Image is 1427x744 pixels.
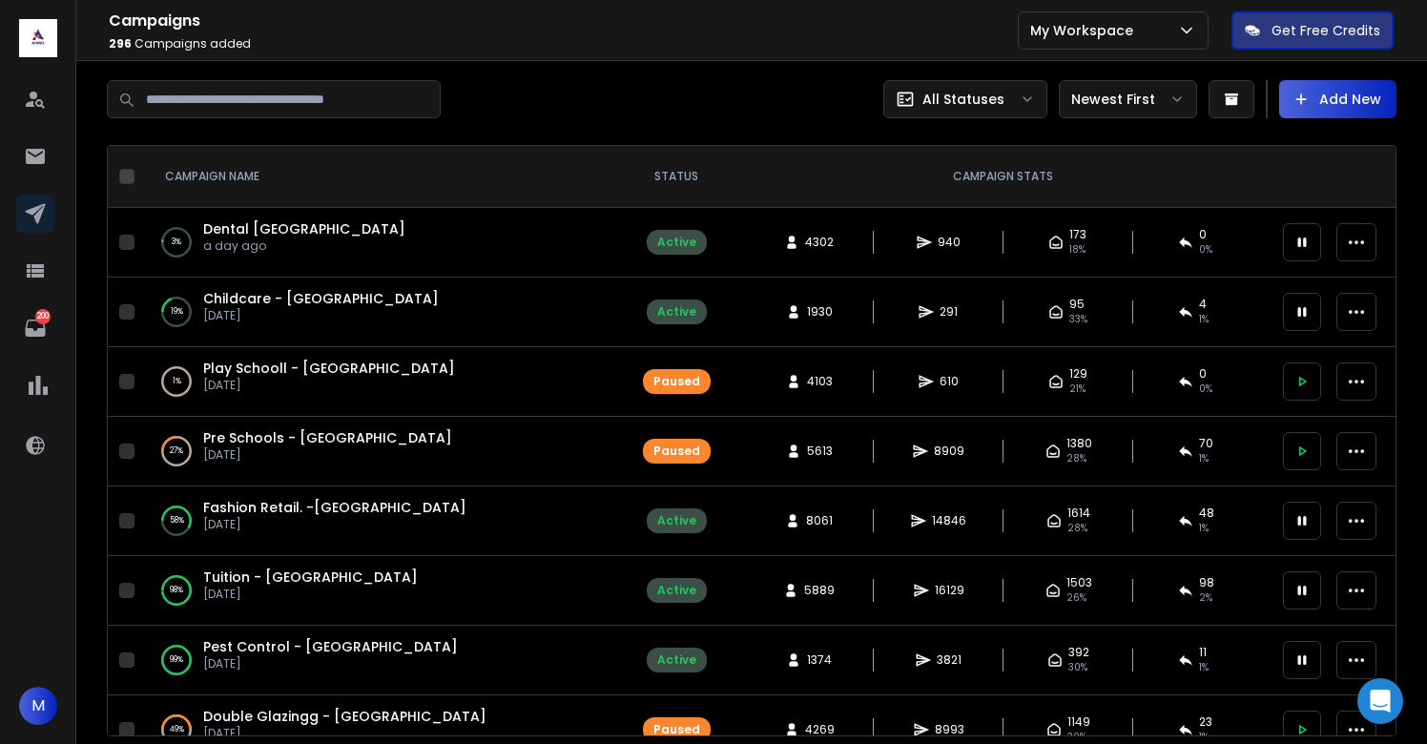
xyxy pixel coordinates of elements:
div: Open Intercom Messenger [1357,678,1403,724]
span: 23 [1199,714,1212,730]
span: 11 [1199,645,1207,660]
p: 200 [35,309,51,324]
h1: Campaigns [109,10,1018,32]
button: Add New [1279,80,1396,118]
span: 0 [1199,227,1207,242]
span: 33 % [1069,312,1087,327]
span: 1 % [1199,660,1209,675]
p: 49 % [170,720,184,739]
span: 28 % [1067,521,1087,536]
span: 48 [1199,506,1214,521]
span: 296 [109,35,132,52]
p: 58 % [170,511,184,530]
td: 98%Tuition - [GEOGRAPHIC_DATA][DATE] [142,556,619,626]
span: 2 % [1199,590,1212,606]
a: 200 [16,309,54,347]
div: Active [657,304,696,320]
th: STATUS [619,146,734,208]
th: CAMPAIGN NAME [142,146,619,208]
th: CAMPAIGN STATS [734,146,1272,208]
p: 99 % [170,651,183,670]
p: a day ago [203,238,405,254]
span: 0 [1199,366,1207,382]
span: 8909 [934,444,964,459]
span: 173 [1069,227,1086,242]
p: [DATE] [203,517,466,532]
span: 4103 [807,374,833,389]
span: Childcare - [GEOGRAPHIC_DATA] [203,289,439,308]
p: [DATE] [203,447,452,463]
span: 70 [1199,436,1213,451]
span: 940 [938,235,961,250]
div: Active [657,513,696,528]
span: 3821 [937,652,962,668]
td: 27%Pre Schools - [GEOGRAPHIC_DATA][DATE] [142,417,619,486]
div: Paused [653,722,700,737]
span: 1 % [1199,451,1209,466]
span: 1 % [1199,312,1209,327]
p: [DATE] [203,308,439,323]
div: Active [657,235,696,250]
td: 99%Pest Control - [GEOGRAPHIC_DATA][DATE] [142,626,619,695]
span: 28 % [1066,451,1086,466]
p: All Statuses [922,90,1004,109]
td: 58%Fashion Retail. -[GEOGRAPHIC_DATA][DATE] [142,486,619,556]
span: 21 % [1069,382,1086,397]
button: Get Free Credits [1231,11,1394,50]
span: 16129 [935,583,964,598]
span: 1930 [807,304,833,320]
td: 1%Play Schooll - [GEOGRAPHIC_DATA][DATE] [142,347,619,417]
p: My Workspace [1030,21,1141,40]
a: Fashion Retail. -[GEOGRAPHIC_DATA] [203,498,466,517]
span: 4269 [805,722,835,737]
span: 18 % [1069,242,1086,258]
button: M [19,687,57,725]
a: Double Glazingg - [GEOGRAPHIC_DATA] [203,707,486,726]
span: 4 [1199,297,1207,312]
a: Pre Schools - [GEOGRAPHIC_DATA] [203,428,452,447]
a: Play Schooll - [GEOGRAPHIC_DATA] [203,359,455,378]
p: 3 % [172,233,181,252]
p: [DATE] [203,587,418,602]
span: 95 [1069,297,1085,312]
span: 26 % [1066,590,1086,606]
span: 5889 [804,583,835,598]
span: 14846 [932,513,966,528]
span: 8993 [935,722,964,737]
div: Paused [653,444,700,459]
span: 129 [1069,366,1087,382]
div: Paused [653,374,700,389]
span: 30 % [1068,660,1087,675]
span: 1503 [1066,575,1092,590]
span: 1149 [1067,714,1090,730]
button: Newest First [1059,80,1197,118]
span: 392 [1068,645,1089,660]
td: 3%Dental [GEOGRAPHIC_DATA]a day ago [142,208,619,278]
span: 1380 [1066,436,1092,451]
span: 0 % [1199,382,1212,397]
p: Get Free Credits [1272,21,1380,40]
span: 98 [1199,575,1214,590]
p: 1 % [173,372,181,391]
span: 8061 [806,513,833,528]
span: 5613 [807,444,833,459]
span: 1 % [1199,521,1209,536]
a: Tuition - [GEOGRAPHIC_DATA] [203,568,418,587]
span: 610 [940,374,959,389]
a: Dental [GEOGRAPHIC_DATA] [203,219,405,238]
span: 0 % [1199,242,1212,258]
a: Pest Control - [GEOGRAPHIC_DATA] [203,637,458,656]
td: 19%Childcare - [GEOGRAPHIC_DATA][DATE] [142,278,619,347]
img: logo [19,19,57,57]
span: 291 [940,304,959,320]
span: 4302 [805,235,834,250]
p: [DATE] [203,378,455,393]
p: 19 % [171,302,183,321]
p: [DATE] [203,656,458,672]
